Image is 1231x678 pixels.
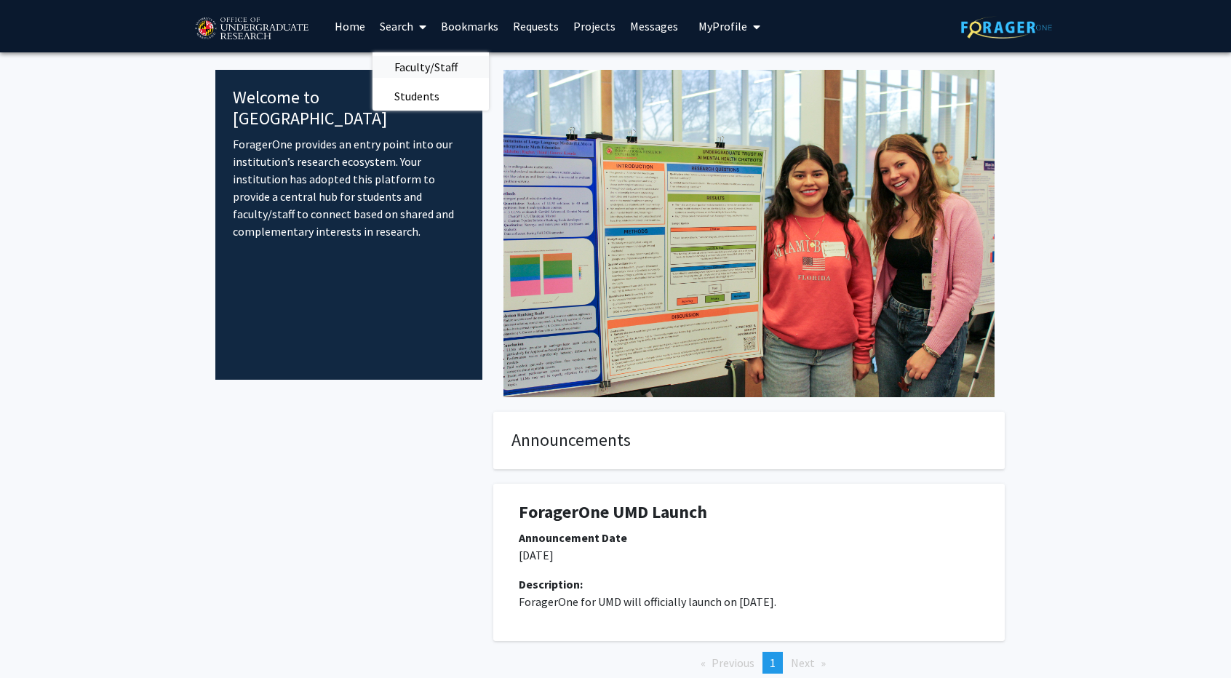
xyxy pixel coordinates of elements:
[519,546,979,564] p: [DATE]
[434,1,506,52] a: Bookmarks
[233,135,465,240] p: ForagerOne provides an entry point into our institution’s research ecosystem. Your institution ha...
[506,1,566,52] a: Requests
[327,1,373,52] a: Home
[961,16,1052,39] img: ForagerOne Logo
[519,529,979,546] div: Announcement Date
[519,593,979,610] p: ForagerOne for UMD will officially launch on [DATE].
[493,652,1005,674] ul: Pagination
[233,87,465,129] h4: Welcome to [GEOGRAPHIC_DATA]
[566,1,623,52] a: Projects
[373,81,461,111] span: Students
[698,19,747,33] span: My Profile
[712,655,754,670] span: Previous
[190,11,313,47] img: University of Maryland Logo
[373,1,434,52] a: Search
[511,430,987,451] h4: Announcements
[770,655,776,670] span: 1
[519,502,979,523] h1: ForagerOne UMD Launch
[623,1,685,52] a: Messages
[791,655,815,670] span: Next
[519,575,979,593] div: Description:
[373,52,479,81] span: Faculty/Staff
[11,613,62,667] iframe: Chat
[503,70,995,397] img: Cover Image
[373,85,489,107] a: Students
[373,56,489,78] a: Faculty/Staff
